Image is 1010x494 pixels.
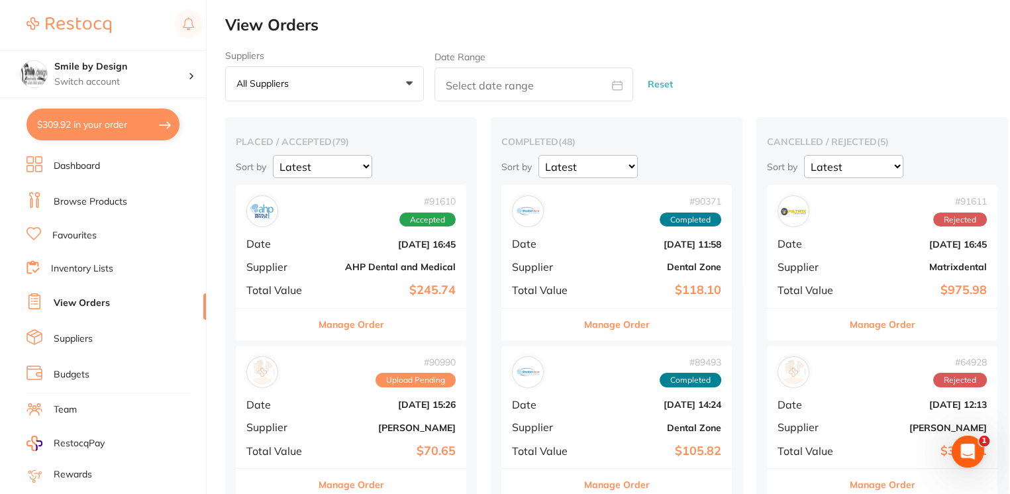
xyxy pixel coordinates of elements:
[323,422,456,433] b: [PERSON_NAME]
[323,262,456,272] b: AHP Dental and Medical
[250,199,275,224] img: AHP Dental and Medical
[54,195,127,209] a: Browse Products
[767,161,797,173] p: Sort by
[236,77,294,89] p: All suppliers
[933,196,987,207] span: # 91611
[589,399,721,410] b: [DATE] 14:24
[26,436,105,451] a: RestocqPay
[26,10,111,40] a: Restocq Logo
[250,360,275,385] img: Adam Dental
[54,297,110,310] a: View Orders
[644,67,677,102] button: Reset
[26,17,111,33] img: Restocq Logo
[225,16,1010,34] h2: View Orders
[246,445,313,457] span: Total Value
[778,445,844,457] span: Total Value
[376,373,456,387] span: Upload Pending
[854,239,987,250] b: [DATE] 16:45
[52,229,97,242] a: Favourites
[319,309,384,340] button: Manage Order
[854,262,987,272] b: Matrixdental
[778,284,844,296] span: Total Value
[512,399,578,411] span: Date
[246,399,313,411] span: Date
[246,261,313,273] span: Supplier
[54,60,188,74] h4: Smile by Design
[323,283,456,297] b: $245.74
[589,422,721,433] b: Dental Zone
[21,61,47,87] img: Smile by Design
[54,437,105,450] span: RestocqPay
[246,421,313,433] span: Supplier
[54,160,100,173] a: Dashboard
[512,284,578,296] span: Total Value
[778,261,844,273] span: Supplier
[515,199,540,224] img: Dental Zone
[225,50,424,61] label: Suppliers
[54,75,188,89] p: Switch account
[512,261,578,273] span: Supplier
[589,262,721,272] b: Dental Zone
[660,196,721,207] span: # 90371
[589,283,721,297] b: $118.10
[376,357,456,368] span: # 90990
[501,161,532,173] p: Sort by
[246,238,313,250] span: Date
[778,421,844,433] span: Supplier
[323,239,456,250] b: [DATE] 16:45
[854,444,987,458] b: $360.01
[979,436,989,446] span: 1
[933,213,987,227] span: Rejected
[850,309,915,340] button: Manage Order
[660,373,721,387] span: Completed
[26,436,42,451] img: RestocqPay
[246,284,313,296] span: Total Value
[512,421,578,433] span: Supplier
[51,262,113,275] a: Inventory Lists
[54,403,77,417] a: Team
[584,309,650,340] button: Manage Order
[323,444,456,458] b: $70.65
[781,199,806,224] img: Matrixdental
[236,185,466,340] div: AHP Dental and Medical#91610AcceptedDate[DATE] 16:45SupplierAHP Dental and MedicalTotal Value$245...
[399,213,456,227] span: Accepted
[952,436,984,468] iframe: Intercom live chat
[589,444,721,458] b: $105.82
[854,283,987,297] b: $975.98
[933,357,987,368] span: # 64928
[589,239,721,250] b: [DATE] 11:58
[781,360,806,385] img: Henry Schein Halas
[54,368,89,381] a: Budgets
[660,213,721,227] span: Completed
[236,161,266,173] p: Sort by
[323,399,456,410] b: [DATE] 15:26
[434,68,633,101] input: Select date range
[26,109,179,140] button: $309.92 in your order
[660,357,721,368] span: # 89493
[54,468,92,481] a: Rewards
[767,136,997,148] h2: cancelled / rejected ( 5 )
[778,238,844,250] span: Date
[225,66,424,102] button: All suppliers
[512,445,578,457] span: Total Value
[854,422,987,433] b: [PERSON_NAME]
[933,373,987,387] span: Rejected
[54,332,93,346] a: Suppliers
[399,196,456,207] span: # 91610
[236,136,466,148] h2: placed / accepted ( 79 )
[515,360,540,385] img: Dental Zone
[854,399,987,410] b: [DATE] 12:13
[501,136,732,148] h2: completed ( 48 )
[778,399,844,411] span: Date
[512,238,578,250] span: Date
[434,52,485,62] label: Date Range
